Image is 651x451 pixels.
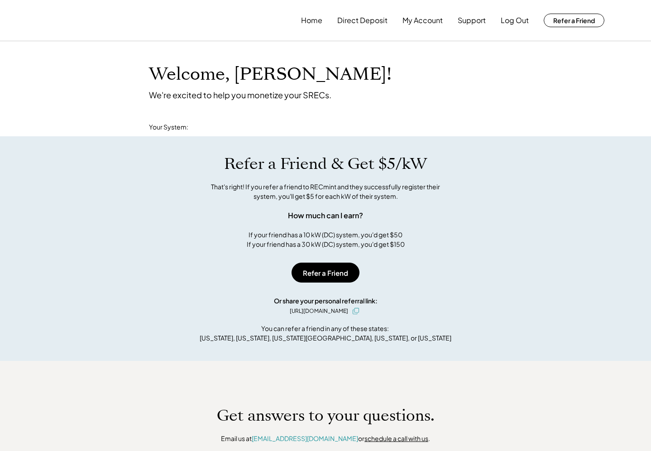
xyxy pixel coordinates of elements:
[274,296,378,306] div: Or share your personal referral link:
[288,210,363,221] div: How much can I earn?
[221,434,430,443] div: Email us at or .
[217,406,435,425] h1: Get answers to your questions.
[350,306,361,317] button: click to copy
[149,123,188,132] div: Your System:
[337,11,388,29] button: Direct Deposit
[201,182,450,201] div: That's right! If you refer a friend to RECmint and they successfully register their system, you'l...
[149,90,331,100] div: We're excited to help you monetize your SRECs.
[252,434,358,442] a: [EMAIL_ADDRESS][DOMAIN_NAME]
[544,14,604,27] button: Refer a Friend
[290,307,348,315] div: [URL][DOMAIN_NAME]
[292,263,359,283] button: Refer a Friend
[224,154,427,173] h1: Refer a Friend & Get $5/kW
[247,230,405,249] div: If your friend has a 10 kW (DC) system, you'd get $50 If your friend has a 30 kW (DC) system, you...
[458,11,486,29] button: Support
[149,64,392,85] h1: Welcome, [PERSON_NAME]!
[301,11,322,29] button: Home
[501,11,529,29] button: Log Out
[402,11,443,29] button: My Account
[47,15,122,26] img: yH5BAEAAAAALAAAAAABAAEAAAIBRAA7
[364,434,428,442] a: schedule a call with us
[200,324,451,343] div: You can refer a friend in any of these states: [US_STATE], [US_STATE], [US_STATE][GEOGRAPHIC_DATA...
